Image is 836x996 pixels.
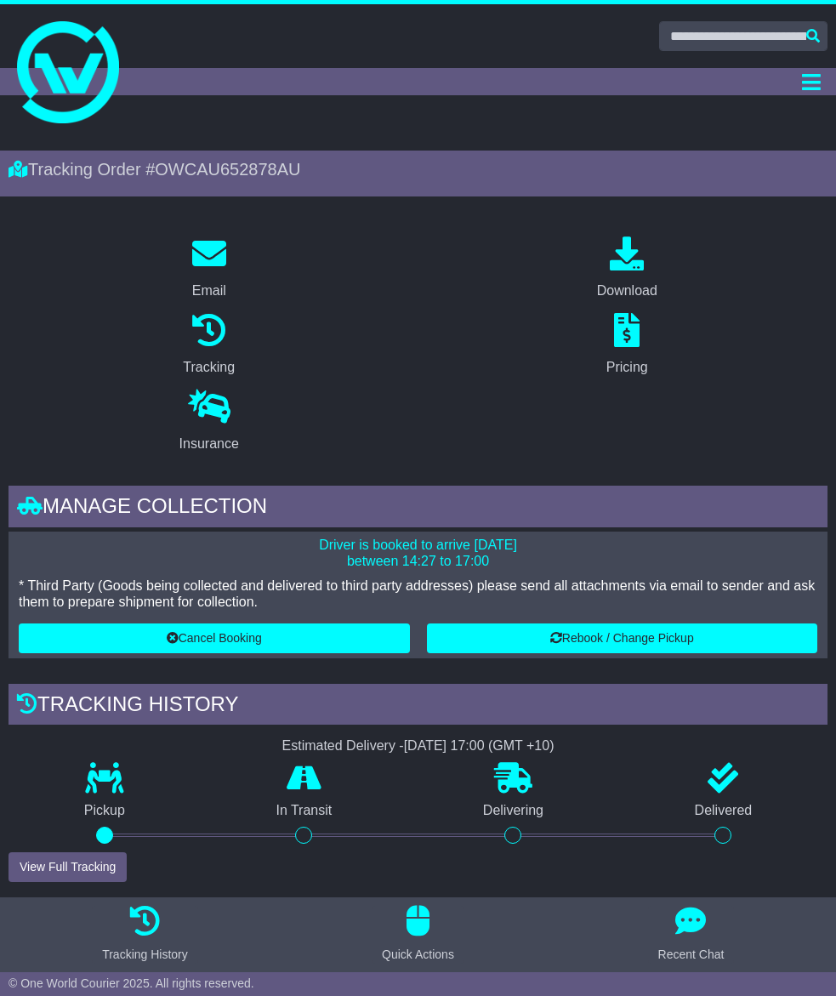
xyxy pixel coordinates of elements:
div: Pricing [606,357,648,378]
div: Tracking Order # [9,159,827,179]
div: Tracking History [102,946,188,964]
button: Rebook / Change Pickup [427,623,818,653]
div: Tracking [183,357,235,378]
button: Tracking History [92,906,198,964]
div: Email [192,281,226,301]
p: * Third Party (Goods being collected and delivered to third party addresses) please send all atta... [19,578,817,610]
span: OWCAU652878AU [155,160,300,179]
div: Insurance [179,434,239,454]
span: © One World Courier 2025. All rights reserved. [9,976,254,990]
button: Toggle navigation [794,68,827,95]
div: [DATE] 17:00 (GMT +10) [404,737,554,754]
a: Pricing [595,307,659,384]
div: Manage collection [9,486,827,532]
button: View Full Tracking [9,852,127,882]
p: Pickup [9,802,201,818]
p: Delivered [619,802,827,818]
p: Delivering [407,802,619,818]
p: In Transit [201,802,407,818]
a: Insurance [168,384,250,460]
div: Tracking history [9,684,827,730]
div: Quick Actions [382,946,454,964]
a: Download [586,231,668,307]
div: Download [597,281,657,301]
div: Estimated Delivery - [9,737,827,754]
div: Recent Chat [658,946,725,964]
a: Tracking [172,307,246,384]
button: Cancel Booking [19,623,410,653]
button: Recent Chat [648,906,735,964]
p: Driver is booked to arrive [DATE] between 14:27 to 17:00 [19,537,817,569]
a: Email [181,231,237,307]
button: Quick Actions [372,906,464,964]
